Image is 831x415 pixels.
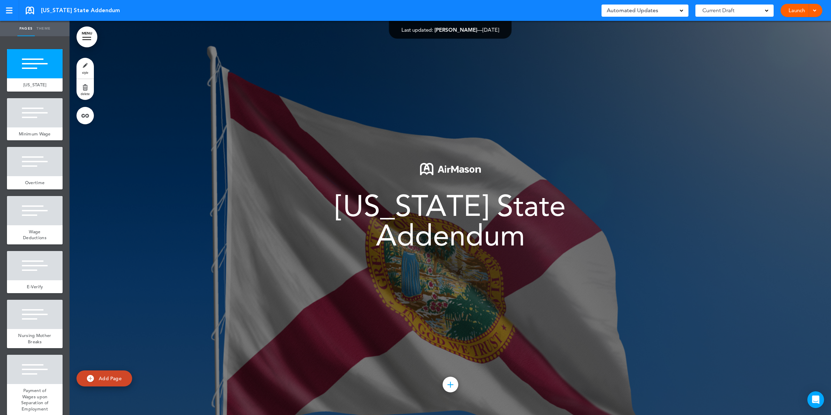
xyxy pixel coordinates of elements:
span: style [82,70,88,75]
span: Payment of Wages upon Separation of Employment [21,387,49,412]
span: [US_STATE] State Addendum [41,7,120,14]
a: Nursing Mother Breaks [7,329,63,348]
a: [US_STATE] [7,78,63,92]
a: Overtime [7,176,63,189]
span: delete [81,92,90,96]
a: delete [76,79,94,100]
span: Current Draft [702,6,734,15]
a: Add Page [76,370,132,387]
a: Theme [35,21,52,36]
span: Nursing Mother Breaks [18,332,51,345]
span: [PERSON_NAME] [435,26,477,33]
span: Minimum Wage [19,131,51,137]
div: — [402,27,499,32]
div: Open Intercom Messenger [807,391,824,408]
span: [US_STATE] [23,82,47,88]
a: Pages [17,21,35,36]
img: 1722553576973-Airmason_logo_White.png [420,163,481,175]
a: E-Verify [7,280,63,293]
span: Last updated: [402,26,433,33]
a: style [76,58,94,79]
span: Wage Deductions [23,229,47,241]
a: Minimum Wage [7,127,63,141]
a: Wage Deductions [7,225,63,244]
img: add.svg [87,375,94,382]
a: Launch [786,4,808,17]
a: MENU [76,26,97,47]
span: E-Verify [27,284,43,290]
span: Overtime [25,180,45,186]
span: Add Page [99,375,122,382]
span: [US_STATE] State Addendum [335,188,566,253]
span: Automated Updates [607,6,658,15]
span: [DATE] [483,26,499,33]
